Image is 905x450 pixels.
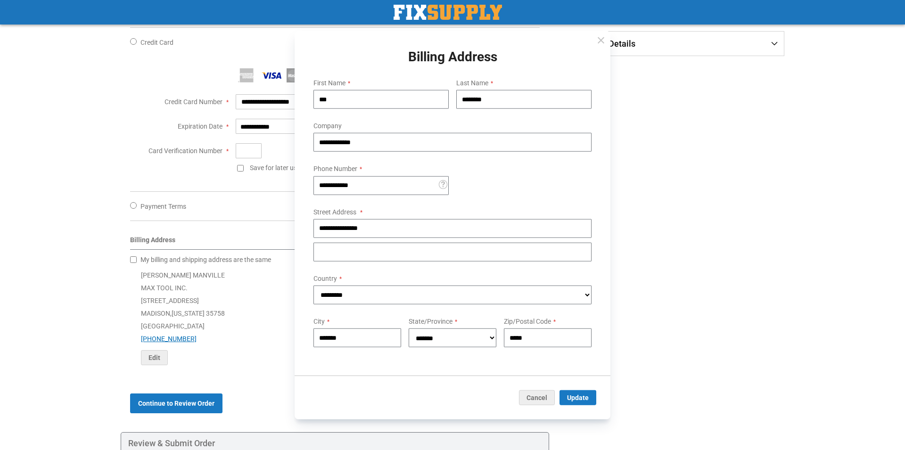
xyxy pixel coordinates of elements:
a: [PHONE_NUMBER] [141,335,197,343]
button: Cancel [519,390,555,405]
img: Fix Industrial Supply [394,5,502,20]
span: Company [313,122,342,130]
img: Visa [261,68,283,82]
a: store logo [394,5,502,20]
span: My billing and shipping address are the same [140,256,271,263]
div: [PERSON_NAME] MANVILLE MAX TOOL INC. [STREET_ADDRESS] MADISON , 35758 [GEOGRAPHIC_DATA] [130,269,540,365]
span: State/Province [409,318,452,325]
span: City [313,318,325,325]
button: Update [559,390,596,405]
span: Street Address [313,208,356,215]
span: Payment Terms [140,203,186,210]
span: Country [313,274,337,282]
span: [US_STATE] [172,310,205,317]
span: Last Name [456,79,488,87]
img: MasterCard [287,68,308,82]
span: Credit Card Number [165,98,222,106]
div: Billing Address [130,235,540,250]
span: Credit Card [140,39,173,46]
span: Expiration Date [178,123,222,130]
span: Save for later use. [250,164,302,172]
span: Phone Number [313,165,357,172]
span: Edit [148,354,160,361]
span: Card Verification Number [148,147,222,155]
h1: Billing Address [306,49,599,64]
span: First Name [313,79,346,87]
span: Update [567,394,589,401]
button: Edit [141,350,168,365]
button: Continue to Review Order [130,393,222,413]
span: Cancel [527,394,547,401]
img: American Express [236,68,257,82]
span: Continue to Review Order [138,400,214,407]
span: Zip/Postal Code [504,318,551,325]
